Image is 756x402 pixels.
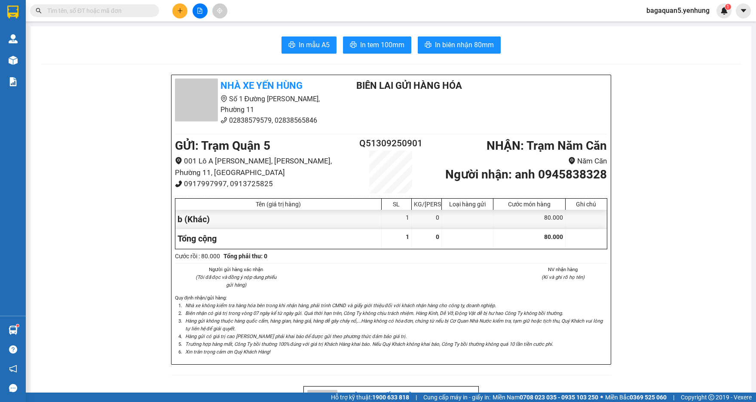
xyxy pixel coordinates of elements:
b: NHẬN : Trạm Năm Căn [487,139,607,153]
span: search [36,8,42,14]
button: printerIn biên nhận 80mm [418,36,501,54]
div: 1 [382,210,412,229]
li: 02838579579, 02838565846 [175,115,335,126]
div: Cước món hàng [496,201,563,208]
img: warehouse-icon [9,326,18,335]
li: Năm Căn [427,155,607,167]
div: Cước rồi : 80.000 [175,251,220,261]
img: warehouse-icon [9,56,18,65]
span: Hỗ trợ kỹ thuật: [331,393,409,402]
img: icon-new-feature [720,7,728,15]
span: printer [350,41,357,49]
sup: 1 [16,324,19,327]
div: 80.000 [493,210,566,229]
img: logo-vxr [7,6,18,18]
span: 1 [726,4,729,10]
i: Nhà xe không kiểm tra hàng hóa bên trong khi nhận hàng, phải trình CMND và giấy giới thiệu đối vớ... [185,302,496,308]
span: | [416,393,417,402]
span: phone [220,117,227,124]
span: 1 [406,233,409,240]
strong: 0369 525 060 [630,394,667,401]
div: Quy định nhận/gửi hàng : [175,294,607,356]
span: caret-down [740,7,747,15]
input: Tìm tên, số ĐT hoặc mã đơn [47,6,149,15]
img: solution-icon [9,77,18,86]
button: printerIn tem 100mm [343,36,411,54]
div: Loại hàng gửi [444,201,491,208]
li: Số 1 Đường [PERSON_NAME], Phường 11 [175,94,335,115]
span: 0 [436,233,439,240]
span: Miền Nam [493,393,598,402]
span: environment [220,95,227,102]
span: phone [175,180,182,187]
span: 80.000 [544,233,563,240]
span: bagaquan5.yenhung [640,5,716,16]
span: printer [425,41,432,49]
i: (Kí và ghi rõ họ tên) [542,274,585,280]
li: 001 Lô A [PERSON_NAME], [PERSON_NAME], Phường 11, [GEOGRAPHIC_DATA] [175,155,355,178]
i: Hàng gửi có giá trị cao [PERSON_NAME] phải khai báo để được gửi theo phương thức đảm bảo giá trị. [185,333,407,339]
span: question-circle [9,345,17,354]
div: Ghi chú [568,201,605,208]
span: message [9,384,17,392]
span: printer [288,41,295,49]
span: environment [568,157,575,164]
img: warehouse-icon [9,34,18,43]
li: 0917997997, 0913725825 [175,178,355,190]
i: Xin trân trọng cảm ơn Quý Khách Hàng! [185,349,270,355]
b: Nhà xe Yến Hùng [220,80,303,91]
strong: 1900 633 818 [372,394,409,401]
span: | [673,393,674,402]
div: KG/[PERSON_NAME] [414,201,439,208]
b: Người nhận : anh 0945838328 [445,167,607,181]
button: aim [212,3,227,18]
li: NV nhận hàng [519,266,607,273]
h2: Q51309250901 [355,136,427,151]
strong: 0708 023 035 - 0935 103 250 [520,394,598,401]
div: Tên (giá trị hàng) [178,201,379,208]
div: 0 [412,210,442,229]
span: file-add [197,8,203,14]
sup: 1 [725,4,731,10]
span: copyright [708,394,714,400]
span: In biên nhận 80mm [435,39,494,50]
span: plus [177,8,183,14]
span: In mẫu A5 [299,39,330,50]
b: BIÊN LAI GỬI HÀNG HÓA [356,80,462,91]
i: Trường hợp hàng mất, Công Ty bồi thường 100% đúng với giá trị Khách Hàng khai báo. Nếu Quý Khách ... [185,341,553,347]
button: caret-down [736,3,751,18]
b: GỬI : Trạm Quận 5 [175,139,270,153]
i: Biên nhận có giá trị trong vòng 07 ngày kể từ ngày gửi. Quá thời hạn trên, Công Ty không chịu trá... [185,310,563,316]
span: aim [217,8,223,14]
i: (Tôi đã đọc và đồng ý nộp dung phiếu gửi hàng) [196,274,276,288]
li: Người gửi hàng xác nhận [192,266,281,273]
button: file-add [193,3,208,18]
span: notification [9,365,17,373]
span: environment [175,157,182,164]
span: ⚪️ [600,396,603,399]
div: SL [384,201,409,208]
button: printerIn mẫu A5 [282,36,337,54]
div: b (Khác) [175,210,382,229]
span: In tem 100mm [360,39,404,50]
span: Miền Bắc [605,393,667,402]
span: Tổng cộng [178,233,217,244]
b: Tổng phải thu: 0 [223,253,267,260]
i: Hàng gửi không thuộc hàng quốc cấm, hàng gian, hàng giả, hàng dễ gây cháy nổ,...Hàng không có hóa... [185,318,603,332]
button: plus [172,3,187,18]
span: Cung cấp máy in - giấy in: [423,393,490,402]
